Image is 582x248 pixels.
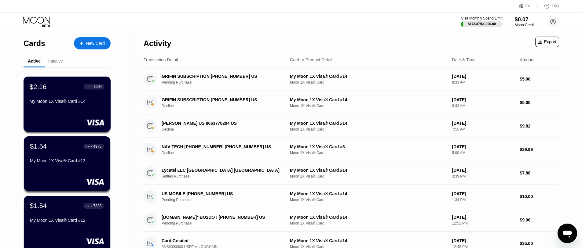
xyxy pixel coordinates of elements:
[162,168,280,173] div: Lycatel LLC [GEOGRAPHIC_DATA] [GEOGRAPHIC_DATA]
[452,80,515,84] div: 8:33 AM
[144,114,559,138] div: [PERSON_NAME] US 8663770294 USDeclineMy Moon 1X Visa® Card #14Moon 1X Visa® Card[DATE]7:55 AM$9.82
[515,16,535,27] div: $0.07Moon Credit
[144,138,559,161] div: NAV TECH [PHONE_NUMBER] [PHONE_NUMBER] USDeclineMy Moon 1X Visa® Card #3Moon 1X Visa® Card[DATE]5...
[452,215,515,220] div: [DATE]
[535,37,559,47] div: Export
[144,91,559,114] div: GRIFIN SUBSCRIPTION [PHONE_NUMBER] USDeclineMy Moon 1X Visa® Card #14Moon 1X Visa® Card[DATE]8:33...
[515,23,535,27] div: Moon Credit
[290,191,447,196] div: My Moon 1X Visa® Card #14
[290,80,447,84] div: Moon 1X Visa® Card
[144,185,559,208] div: US MOBILE [PHONE_NUMBER] USPending PurchaseMy Moon 1X Visa® Card #14Moon 1X Visa® Card[DATE]1:34 ...
[28,59,41,63] div: Active
[144,208,559,232] div: [DOMAIN_NAME]* BO2DOT [PHONE_NUMBER] USPending PurchaseMy Moon 1X Visa® Card #14Moon 1X Visa® Car...
[162,127,289,131] div: Decline
[162,74,280,79] div: GRIFIN SUBSCRIPTION [PHONE_NUMBER] US
[93,144,101,149] div: 4975
[162,221,289,225] div: Pending Purchase
[452,174,515,178] div: 3:39 PM
[162,97,280,102] div: GRIFIN SUBSCRIPTION [PHONE_NUMBER] US
[93,84,102,89] div: 3504
[144,57,178,62] div: Transaction Detail
[93,204,101,208] div: 7333
[538,39,556,44] div: Export
[525,4,531,8] div: EN
[162,121,280,126] div: [PERSON_NAME] US 8663770294 US
[452,168,515,173] div: [DATE]
[162,80,289,84] div: Pending Purchase
[48,59,63,63] div: Inactive
[461,16,502,27] div: Visa Monthly Spend Limit$173.87/$4,000.00
[520,194,559,199] div: $10.00
[290,74,447,79] div: My Moon 1X Visa® Card #14
[520,241,559,246] div: $35.00
[86,205,92,207] div: ● ● ● ●
[452,191,515,196] div: [DATE]
[452,97,515,102] div: [DATE]
[162,198,289,202] div: Pending Purchase
[452,198,515,202] div: 1:34 PM
[290,221,447,225] div: Moon 1X Visa® Card
[162,174,289,178] div: Settled Purchase
[452,151,515,155] div: 5:00 AM
[162,151,289,155] div: Decline
[74,37,111,49] div: New Card
[452,221,515,225] div: 12:52 PM
[290,174,447,178] div: Moon 1X Visa® Card
[520,100,559,105] div: $5.00
[290,168,447,173] div: My Moon 1X Visa® Card #14
[24,39,45,48] div: Cards
[538,3,559,9] div: FAQ
[452,57,476,62] div: Date & Time
[520,124,559,128] div: $9.82
[290,198,447,202] div: Moon 1X Visa® Card
[144,67,559,91] div: GRIFIN SUBSCRIPTION [PHONE_NUMBER] USPending PurchaseMy Moon 1X Visa® Card #14Moon 1X Visa® Card[...
[86,86,93,88] div: ● ● ● ●
[162,191,280,196] div: US MOBILE [PHONE_NUMBER] US
[30,158,104,163] div: My Moon 1X Visa® Card #13
[162,104,289,108] div: Decline
[552,4,559,8] div: FAQ
[290,104,447,108] div: Moon 1X Visa® Card
[452,104,515,108] div: 8:33 AM
[30,202,47,210] div: $1.54
[162,215,280,220] div: [DOMAIN_NAME]* BO2DOT [PHONE_NUMBER] US
[452,121,515,126] div: [DATE]
[86,41,105,46] div: New Card
[452,74,515,79] div: [DATE]
[290,151,447,155] div: Moon 1X Visa® Card
[558,224,577,243] iframe: Кнопка запуска окна обмена сообщениями
[24,77,110,131] div: $2.16● ● ● ●3504My Moon 1X Visa® Card #14
[86,146,92,147] div: ● ● ● ●
[162,144,280,149] div: NAV TECH [PHONE_NUMBER] [PHONE_NUMBER] US
[30,218,104,223] div: My Moon 1X Visa® Card #12
[519,3,538,9] div: EN
[144,39,171,48] div: Activity
[144,161,559,185] div: Lycatel LLC [GEOGRAPHIC_DATA] [GEOGRAPHIC_DATA]Settled PurchaseMy Moon 1X Visa® Card #14Moon 1X V...
[461,16,502,20] div: Visa Monthly Spend Limit
[30,142,47,150] div: $1.54
[290,121,447,126] div: My Moon 1X Visa® Card #14
[520,57,534,62] div: Amount
[290,215,447,220] div: My Moon 1X Visa® Card #14
[290,127,447,131] div: Moon 1X Visa® Card
[290,97,447,102] div: My Moon 1X Visa® Card #14
[162,238,280,243] div: Card Created
[452,144,515,149] div: [DATE]
[290,238,447,243] div: My Moon 1X Visa® Card #14
[452,127,515,131] div: 7:55 AM
[290,57,332,62] div: Card or Product Detail
[30,99,104,104] div: My Moon 1X Visa® Card #14
[452,238,515,243] div: [DATE]
[290,144,447,149] div: My Moon 1X Visa® Card #3
[515,16,535,23] div: $0.07
[520,217,559,222] div: $9.96
[30,83,47,91] div: $2.16
[520,77,559,81] div: $5.00
[520,171,559,175] div: $7.88
[520,147,559,152] div: $39.99
[468,22,496,26] div: $173.87 / $4,000.00
[24,136,110,191] div: $1.54● ● ● ●4975My Moon 1X Visa® Card #13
